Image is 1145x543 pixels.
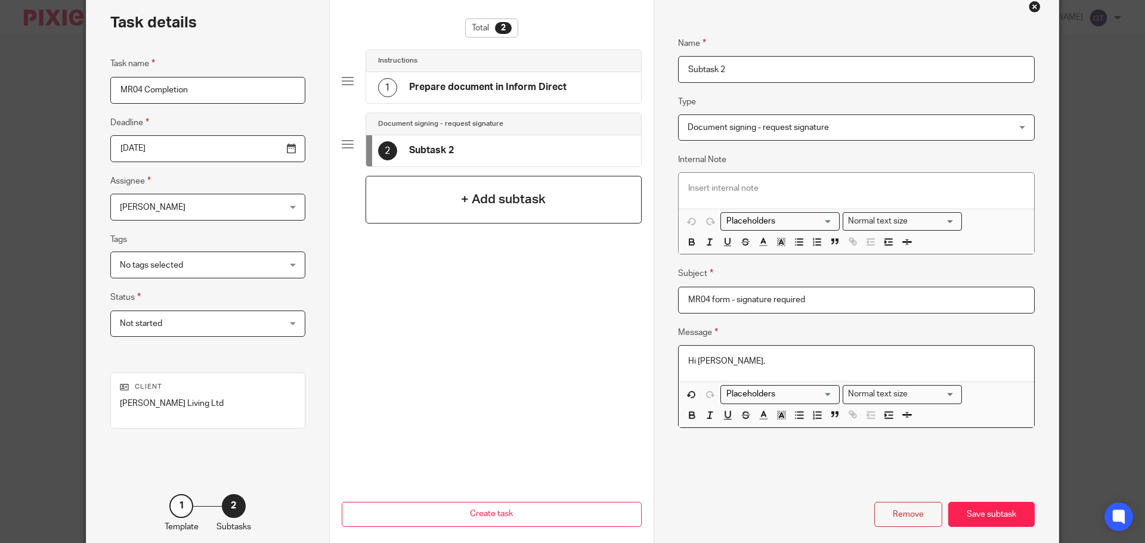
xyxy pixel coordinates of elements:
div: 2 [378,141,397,160]
div: Text styles [843,385,962,404]
label: Status [110,290,141,304]
button: Create task [342,502,642,528]
div: 2 [222,494,246,518]
div: Placeholders [720,212,840,231]
label: Subject [678,266,713,280]
h4: Prepare document in Inform Direct [409,81,567,94]
p: Template [165,521,199,533]
input: Search for option [722,215,833,228]
div: Remove [874,502,942,528]
p: Subtasks [216,521,251,533]
label: Name [678,36,706,50]
p: Hi [PERSON_NAME], [688,355,1025,367]
h4: Document signing - request signature [378,119,503,129]
div: Close this dialog window [1029,1,1041,13]
label: Message [678,325,718,339]
div: Save subtask [948,502,1035,528]
input: Search for option [912,215,955,228]
span: Normal text size [846,215,911,228]
h4: Instructions [378,56,417,66]
div: Search for option [843,212,962,231]
span: Not started [120,319,162,328]
input: Pick a date [110,135,305,162]
span: Normal text size [846,388,911,401]
div: Total [465,18,518,38]
input: Task name [110,77,305,104]
span: [PERSON_NAME] [120,203,185,212]
input: Insert subject [678,287,1035,314]
h4: Subtask 2 [409,144,454,157]
div: 1 [169,494,193,518]
label: Type [678,96,696,108]
input: Search for option [912,388,955,401]
span: No tags selected [120,261,183,269]
span: Document signing - request signature [688,123,829,132]
label: Internal Note [678,154,726,166]
div: Search for option [720,385,840,404]
div: Text styles [843,212,962,231]
div: 1 [378,78,397,97]
label: Assignee [110,174,151,188]
input: Search for option [722,388,833,401]
h2: Task details [110,13,197,33]
div: 2 [495,22,512,34]
h4: + Add subtask [461,190,546,209]
label: Task name [110,57,155,70]
p: Client [120,382,296,392]
div: Placeholders [720,385,840,404]
div: Search for option [843,385,962,404]
label: Deadline [110,116,149,129]
div: Search for option [720,212,840,231]
label: Tags [110,234,127,246]
p: [PERSON_NAME] Living Ltd [120,398,296,409]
